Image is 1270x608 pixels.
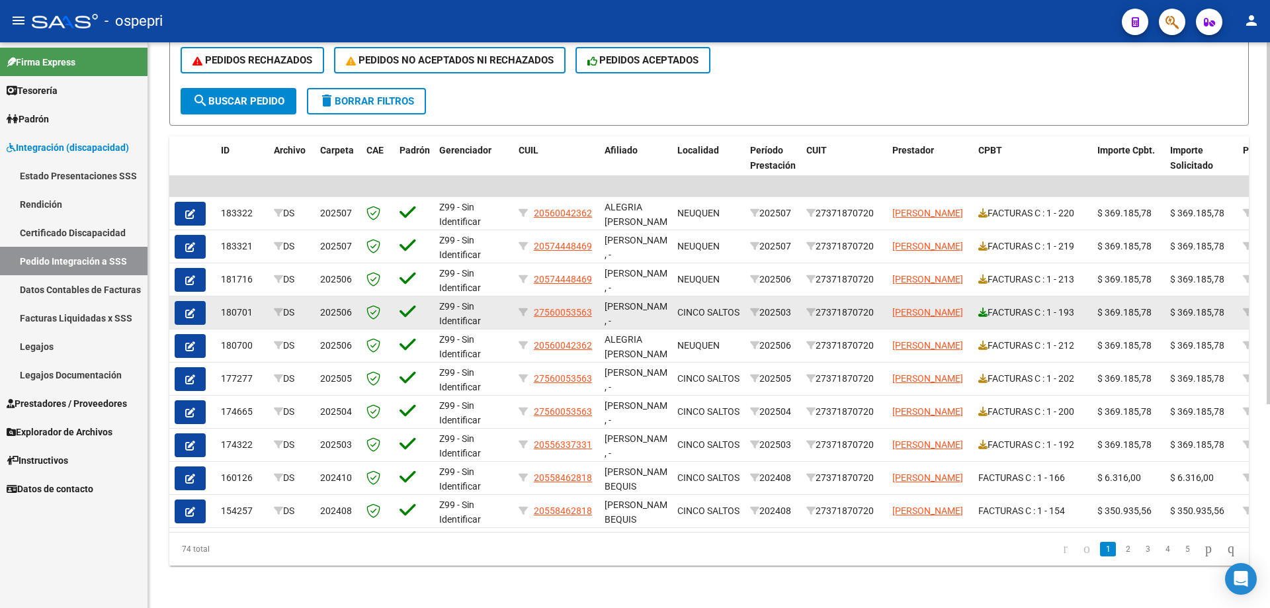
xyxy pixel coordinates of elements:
div: 27371870720 [806,503,882,519]
span: Afiliado [605,145,638,155]
span: $ 369.185,78 [1097,274,1152,284]
div: DS [274,272,310,287]
span: $ 369.185,78 [1170,307,1224,318]
datatable-header-cell: Archivo [269,136,315,195]
span: [PERSON_NAME] [892,505,963,516]
span: Z99 - Sin Identificar [439,499,481,525]
span: 202506 [320,340,352,351]
span: PEDIDOS NO ACEPTADOS NI RECHAZADOS [346,54,554,66]
span: Z99 - Sin Identificar [439,466,481,492]
div: 180701 [221,305,263,320]
span: 202507 [320,208,352,218]
mat-icon: menu [11,13,26,28]
div: 202408 [750,470,796,486]
span: [PERSON_NAME] [892,439,963,450]
div: 202408 [750,503,796,519]
span: CUIL [519,145,538,155]
div: FACTURAS C : 1 - 202 [978,371,1087,386]
span: Gerenciador [439,145,491,155]
span: Z99 - Sin Identificar [439,235,481,261]
span: $ 369.185,78 [1097,406,1152,417]
span: 27560053563 [534,307,592,318]
span: $ 6.316,00 [1170,472,1214,483]
span: [PERSON_NAME] [892,373,963,384]
a: go to next page [1199,542,1218,556]
a: 5 [1179,542,1195,556]
a: 2 [1120,542,1136,556]
button: PEDIDOS RECHAZADOS [181,47,324,73]
span: $ 369.185,78 [1097,307,1152,318]
div: 27371870720 [806,338,882,353]
span: $ 369.185,78 [1097,241,1152,251]
span: [PERSON_NAME] BEQUIS [PERSON_NAME] , - [605,499,675,555]
div: FACTURAS C : 1 - 192 [978,437,1087,453]
span: $ 369.185,78 [1097,340,1152,351]
span: CAE [366,145,384,155]
span: NEUQUEN [677,274,720,284]
div: 202506 [750,338,796,353]
div: 27371870720 [806,239,882,254]
span: [PERSON_NAME] [892,274,963,284]
a: 3 [1140,542,1156,556]
span: Z99 - Sin Identificar [439,301,481,327]
div: 27371870720 [806,437,882,453]
div: 202505 [750,371,796,386]
span: $ 369.185,78 [1170,373,1224,384]
datatable-header-cell: CPBT [973,136,1092,195]
span: $ 369.185,78 [1097,373,1152,384]
span: CUIT [806,145,827,155]
span: PEDIDOS RECHAZADOS [192,54,312,66]
span: Z99 - Sin Identificar [439,433,481,459]
span: $ 369.185,78 [1170,439,1224,450]
span: CINCO SALTOS [677,505,740,516]
span: [PERSON_NAME] , - [605,235,675,261]
div: FACTURAS C : 1 - 220 [978,206,1087,221]
div: DS [274,437,310,453]
datatable-header-cell: Período Prestación [745,136,801,195]
span: $ 369.185,78 [1097,439,1152,450]
div: 202507 [750,239,796,254]
datatable-header-cell: CUIL [513,136,599,195]
span: 20560042362 [534,340,592,351]
button: Buscar Pedido [181,88,296,114]
span: Z99 - Sin Identificar [439,334,481,360]
datatable-header-cell: ID [216,136,269,195]
span: 202506 [320,307,352,318]
span: - ospepri [105,7,163,36]
div: DS [274,305,310,320]
div: FACTURAS C : 1 - 219 [978,239,1087,254]
div: 183321 [221,239,263,254]
div: FACTURAS C : 1 - 200 [978,404,1087,419]
datatable-header-cell: Carpeta [315,136,361,195]
span: NEUQUEN [677,241,720,251]
mat-icon: delete [319,93,335,109]
span: 202503 [320,439,352,450]
div: 180700 [221,338,263,353]
span: $ 369.185,78 [1097,208,1152,218]
datatable-header-cell: Localidad [672,136,745,195]
div: 202503 [750,305,796,320]
li: page 5 [1177,538,1197,560]
datatable-header-cell: Prestador [887,136,973,195]
span: $ 369.185,78 [1170,241,1224,251]
span: Z99 - Sin Identificar [439,400,481,426]
a: 4 [1160,542,1175,556]
datatable-header-cell: CUIT [801,136,887,195]
div: Open Intercom Messenger [1225,563,1257,595]
span: Padrón [400,145,430,155]
span: Carpeta [320,145,354,155]
a: 1 [1100,542,1116,556]
div: FACTURAS C : 1 - 154 [978,503,1087,519]
span: Z99 - Sin Identificar [439,367,481,393]
li: page 3 [1138,538,1158,560]
div: 27371870720 [806,371,882,386]
span: Integración (discapacidad) [7,140,129,155]
span: NEUQUEN [677,208,720,218]
span: [PERSON_NAME] , - [605,400,675,426]
div: 27371870720 [806,404,882,419]
span: Instructivos [7,453,68,468]
li: page 1 [1098,538,1118,560]
div: 202507 [750,206,796,221]
span: 20560042362 [534,208,592,218]
button: PEDIDOS NO ACEPTADOS NI RECHAZADOS [334,47,566,73]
